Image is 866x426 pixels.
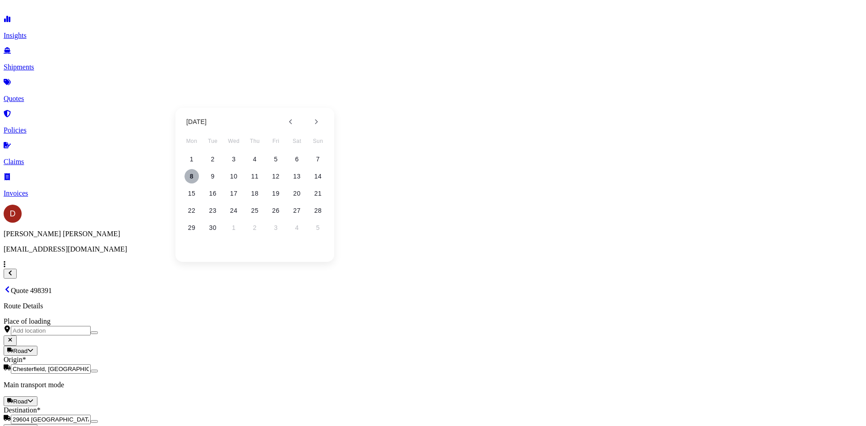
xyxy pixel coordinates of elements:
span: Sunday [310,132,326,150]
div: Origin [4,356,862,364]
button: 11 [248,169,262,183]
button: Select transport [4,396,37,406]
button: 7 [311,152,325,166]
a: Shipments [4,48,862,71]
button: 2 [206,152,220,166]
p: [EMAIL_ADDRESS][DOMAIN_NAME] [4,245,862,253]
p: Insights [4,32,862,40]
a: Policies [4,111,862,134]
p: Shipments [4,63,862,71]
button: 13 [290,169,304,183]
button: 19 [269,186,283,201]
button: 29 [184,220,199,235]
p: Main transport mode [4,381,862,389]
div: Place of loading [4,317,862,325]
button: 23 [206,203,220,218]
button: 16 [206,186,220,201]
span: Wednesday [226,132,242,150]
span: Road [13,348,28,354]
button: 26 [269,203,283,218]
span: Saturday [289,132,305,150]
button: 4 [248,152,262,166]
a: Claims [4,142,862,166]
p: [PERSON_NAME] [PERSON_NAME] [4,230,862,238]
button: 24 [226,203,241,218]
button: 9 [206,169,220,183]
button: 14 [311,169,325,183]
button: 5 [269,152,283,166]
a: Invoices [4,174,862,197]
span: Tuesday [205,132,221,150]
p: Route Details [4,302,862,310]
button: Select transport [4,346,37,356]
span: Monday [184,132,200,150]
a: Insights [4,16,862,40]
button: 22 [184,203,199,218]
a: Quotes [4,79,862,103]
p: Policies [4,126,862,134]
button: 3 [226,152,241,166]
button: 27 [290,203,304,218]
input: Origin [11,364,91,374]
p: Invoices [4,189,862,197]
button: 30 [206,220,220,235]
button: 25 [248,203,262,218]
button: 1 [184,152,199,166]
button: 4 [290,220,304,235]
p: Claims [4,158,862,166]
p: Quote 498391 [4,286,862,295]
span: Friday [268,132,284,150]
button: 3 [269,220,283,235]
button: 5 [311,220,325,235]
p: Quotes [4,95,862,103]
button: 21 [311,186,325,201]
span: D [10,209,16,218]
button: 1 [226,220,241,235]
button: 20 [290,186,304,201]
div: Destination [4,406,862,414]
span: Thursday [247,132,263,150]
button: 15 [184,186,199,201]
span: Road [13,398,28,405]
button: 6 [290,152,304,166]
button: Show suggestions [91,420,98,423]
input: Place of loading [11,326,91,335]
button: Show suggestions [91,331,98,334]
button: Show suggestions [91,370,98,372]
button: 12 [269,169,283,183]
input: Destination [11,415,91,424]
button: 10 [226,169,241,183]
button: 2 [248,220,262,235]
button: 17 [226,186,241,201]
button: 8 [184,169,199,183]
button: 28 [311,203,325,218]
button: 18 [248,186,262,201]
div: [DATE] [186,116,207,127]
